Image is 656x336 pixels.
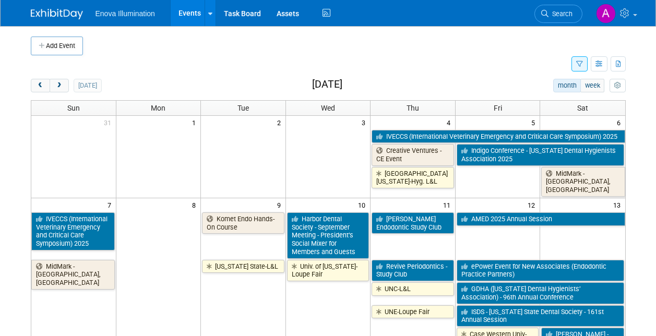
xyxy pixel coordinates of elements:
span: 1 [191,116,200,129]
a: AMED 2025 Annual Session [457,212,625,226]
a: MidMark - [GEOGRAPHIC_DATA], [GEOGRAPHIC_DATA] [31,260,115,290]
h2: [DATE] [312,79,342,90]
span: Sun [67,104,80,112]
span: 4 [446,116,455,129]
a: Indigo Conference - [US_STATE] Dental Hygienists Association 2025 [457,144,624,165]
span: 3 [361,116,370,129]
button: week [580,79,604,92]
a: MidMark - [GEOGRAPHIC_DATA], [GEOGRAPHIC_DATA] [541,167,625,197]
span: Search [548,10,572,18]
button: next [50,79,69,92]
button: myCustomButton [610,79,625,92]
span: 5 [530,116,540,129]
a: [GEOGRAPHIC_DATA][US_STATE]-Hyg. L&L [372,167,454,188]
a: ePower Event for New Associates (Endodontic Practice Partners) [457,260,624,281]
a: Univ. of [US_STATE]-Loupe Fair [287,260,369,281]
span: 2 [276,116,285,129]
button: month [553,79,581,92]
span: Wed [321,104,335,112]
button: [DATE] [74,79,101,92]
a: Search [534,5,582,23]
img: Andrea Miller [596,4,616,23]
span: 6 [616,116,625,129]
span: 9 [276,198,285,211]
button: prev [31,79,50,92]
a: IVECCS (International Veterinary Emergency and Critical Care Symposium) 2025 [372,130,625,143]
span: Sat [577,104,588,112]
a: UNE-Loupe Fair [372,305,454,319]
a: [PERSON_NAME] Endodontic Study Club [372,212,454,234]
span: 7 [106,198,116,211]
span: Thu [407,104,419,112]
a: Komet Endo Hands-On Course [202,212,284,234]
a: [US_STATE] State-L&L [202,260,284,273]
span: 12 [527,198,540,211]
span: Tue [237,104,249,112]
img: ExhibitDay [31,9,83,19]
i: Personalize Calendar [614,82,621,89]
span: 11 [442,198,455,211]
button: Add Event [31,37,83,55]
a: Harbor Dental Society - September Meeting - President’s Social Mixer for Members and Guests [287,212,369,259]
span: 31 [103,116,116,129]
span: 8 [191,198,200,211]
span: Fri [494,104,502,112]
a: Revive Periodontics - Study Club [372,260,454,281]
span: Enova Illumination [96,9,155,18]
span: 13 [612,198,625,211]
span: 10 [357,198,370,211]
span: Mon [151,104,165,112]
a: GDHA ([US_STATE] Dental Hygienists’ Association) - 96th Annual Conference [457,282,624,304]
a: Creative Ventures - CE Event [372,144,454,165]
a: ISDS - [US_STATE] State Dental Society - 161st Annual Session [457,305,624,327]
a: UNC-L&L [372,282,454,296]
a: IVECCS (International Veterinary Emergency and Critical Care Symposium) 2025 [31,212,115,250]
